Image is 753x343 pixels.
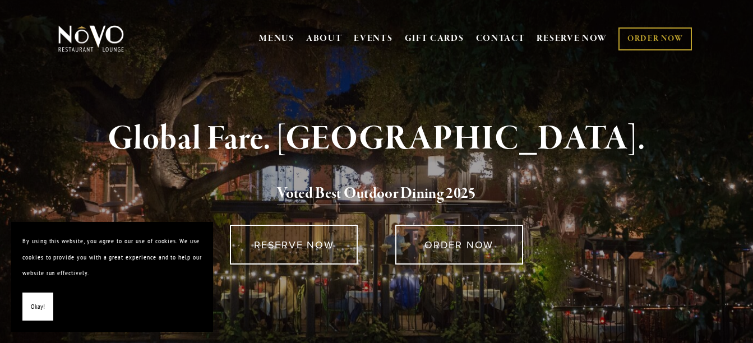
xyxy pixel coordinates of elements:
[277,184,468,205] a: Voted Best Outdoor Dining 202
[354,33,392,44] a: EVENTS
[306,33,343,44] a: ABOUT
[31,299,45,315] span: Okay!
[537,28,607,49] a: RESERVE NOW
[11,222,213,332] section: Cookie banner
[476,28,525,49] a: CONTACT
[230,225,358,265] a: RESERVE NOW
[259,33,294,44] a: MENUS
[22,233,202,281] p: By using this website, you agree to our use of cookies. We use cookies to provide you with a grea...
[75,182,677,206] h2: 5
[405,28,464,49] a: GIFT CARDS
[108,118,645,160] strong: Global Fare. [GEOGRAPHIC_DATA].
[395,225,523,265] a: ORDER NOW
[22,293,53,321] button: Okay!
[618,27,692,50] a: ORDER NOW
[56,25,126,53] img: Novo Restaurant &amp; Lounge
